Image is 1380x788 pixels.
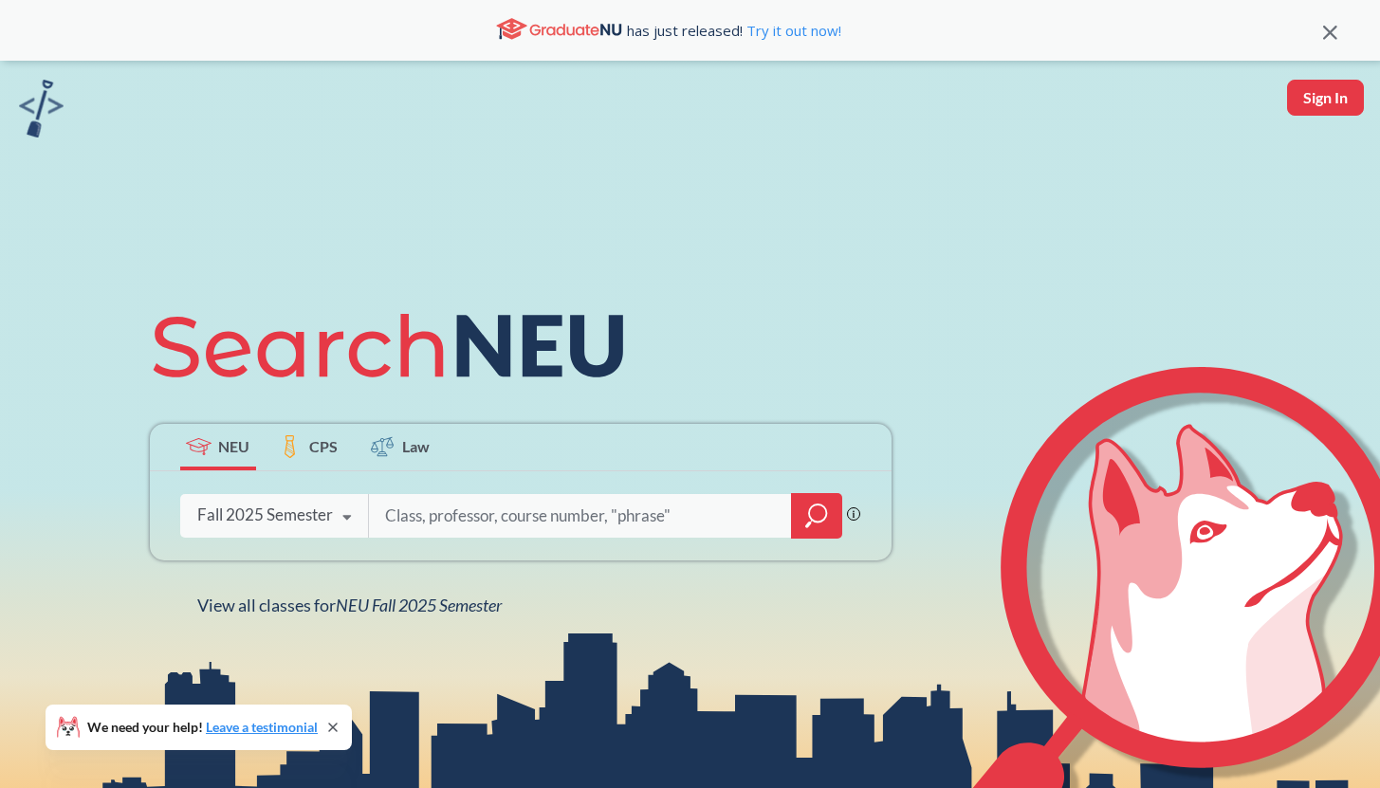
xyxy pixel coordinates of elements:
a: sandbox logo [19,80,64,143]
span: CPS [309,435,338,457]
div: Fall 2025 Semester [197,504,333,525]
div: magnifying glass [791,493,842,539]
span: NEU [218,435,249,457]
span: Law [402,435,430,457]
button: Sign In [1287,80,1364,116]
img: sandbox logo [19,80,64,137]
a: Leave a testimonial [206,719,318,735]
span: NEU Fall 2025 Semester [336,595,502,615]
span: We need your help! [87,721,318,734]
input: Class, professor, course number, "phrase" [383,496,778,536]
svg: magnifying glass [805,503,828,529]
span: has just released! [627,20,841,41]
a: Try it out now! [743,21,841,40]
span: View all classes for [197,595,502,615]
